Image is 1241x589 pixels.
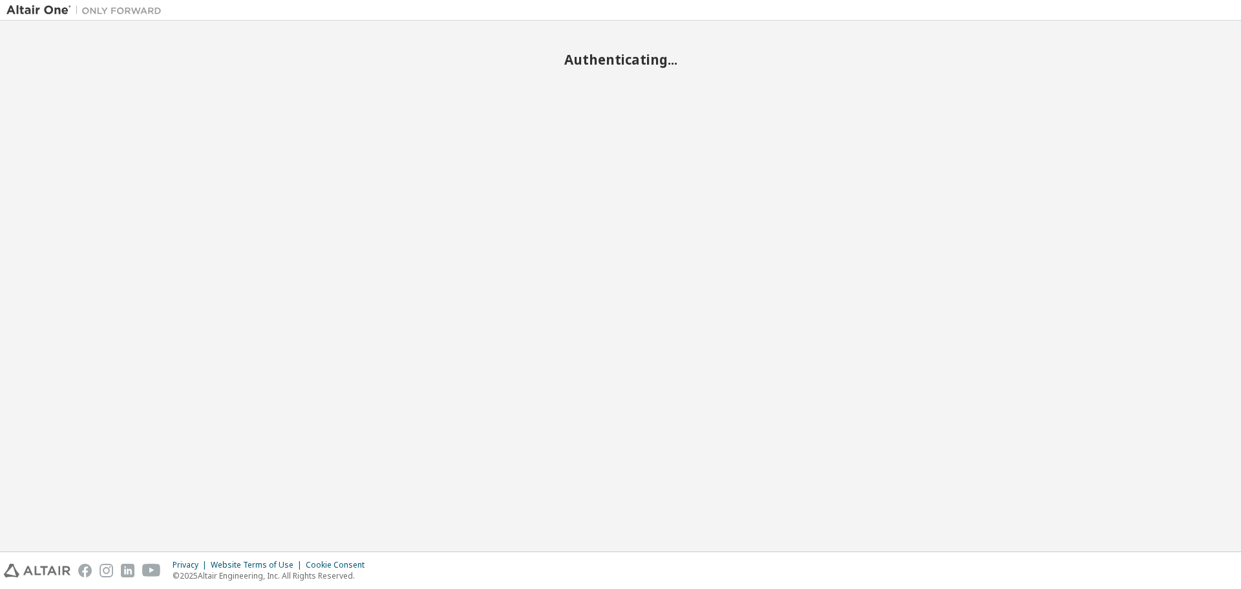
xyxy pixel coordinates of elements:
img: linkedin.svg [121,564,134,577]
div: Cookie Consent [306,560,372,570]
div: Privacy [173,560,211,570]
p: © 2025 Altair Engineering, Inc. All Rights Reserved. [173,570,372,581]
h2: Authenticating... [6,51,1235,68]
img: Altair One [6,4,168,17]
img: altair_logo.svg [4,564,70,577]
img: youtube.svg [142,564,161,577]
div: Website Terms of Use [211,560,306,570]
img: facebook.svg [78,564,92,577]
img: instagram.svg [100,564,113,577]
